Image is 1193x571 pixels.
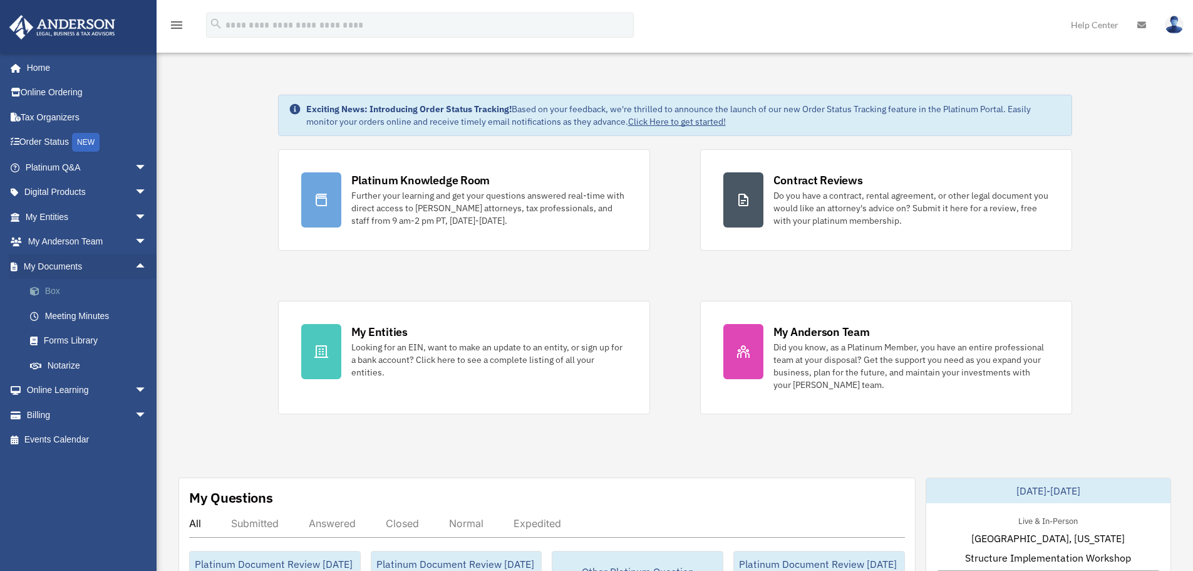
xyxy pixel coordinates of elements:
[306,103,512,115] strong: Exciting News: Introducing Order Status Tracking!
[9,155,166,180] a: Platinum Q&Aarrow_drop_down
[135,155,160,181] span: arrow_drop_down
[135,229,160,255] span: arrow_drop_down
[700,301,1072,414] a: My Anderson Team Did you know, as a Platinum Member, you have an entire professional team at your...
[18,303,166,328] a: Meeting Minutes
[9,254,166,279] a: My Documentsarrow_drop_up
[351,189,627,227] div: Further your learning and get your questions answered real-time with direct access to [PERSON_NAM...
[169,18,184,33] i: menu
[351,324,408,340] div: My Entities
[965,550,1131,565] span: Structure Implementation Workshop
[9,378,166,403] a: Online Learningarrow_drop_down
[9,204,166,229] a: My Entitiesarrow_drop_down
[926,478,1170,503] div: [DATE]-[DATE]
[306,103,1061,128] div: Based on your feedback, we're thrilled to announce the launch of our new Order Status Tracking fe...
[514,517,561,530] div: Expedited
[18,328,166,354] a: Forms Library
[628,116,726,127] a: Click Here to get started!
[18,279,166,304] a: Box
[351,172,490,188] div: Platinum Knowledge Room
[9,180,166,205] a: Digital Productsarrow_drop_down
[351,341,627,379] div: Looking for an EIN, want to make an update to an entity, or sign up for a bank account? Click her...
[189,517,201,530] div: All
[773,189,1049,227] div: Do you have a contract, rental agreement, or other legal document you would like an attorney's ad...
[1165,16,1184,34] img: User Pic
[9,80,166,105] a: Online Ordering
[386,517,419,530] div: Closed
[209,17,223,31] i: search
[700,149,1072,251] a: Contract Reviews Do you have a contract, rental agreement, or other legal document you would like...
[773,341,1049,391] div: Did you know, as a Platinum Member, you have an entire professional team at your disposal? Get th...
[278,301,650,414] a: My Entities Looking for an EIN, want to make an update to an entity, or sign up for a bank accoun...
[309,517,356,530] div: Answered
[135,402,160,428] span: arrow_drop_down
[278,149,650,251] a: Platinum Knowledge Room Further your learning and get your questions answered real-time with dire...
[9,130,166,155] a: Order StatusNEW
[9,402,166,427] a: Billingarrow_drop_down
[9,55,160,80] a: Home
[135,180,160,206] span: arrow_drop_down
[773,324,870,340] div: My Anderson Team
[1008,513,1088,526] div: Live & In-Person
[231,517,279,530] div: Submitted
[449,517,483,530] div: Normal
[72,133,100,152] div: NEW
[135,378,160,404] span: arrow_drop_down
[9,229,166,254] a: My Anderson Teamarrow_drop_down
[135,254,160,280] span: arrow_drop_up
[9,105,166,130] a: Tax Organizers
[9,427,166,453] a: Events Calendar
[971,531,1125,546] span: [GEOGRAPHIC_DATA], [US_STATE]
[773,172,863,188] div: Contract Reviews
[169,22,184,33] a: menu
[18,353,166,378] a: Notarize
[189,488,273,507] div: My Questions
[6,15,119,39] img: Anderson Advisors Platinum Portal
[135,204,160,230] span: arrow_drop_down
